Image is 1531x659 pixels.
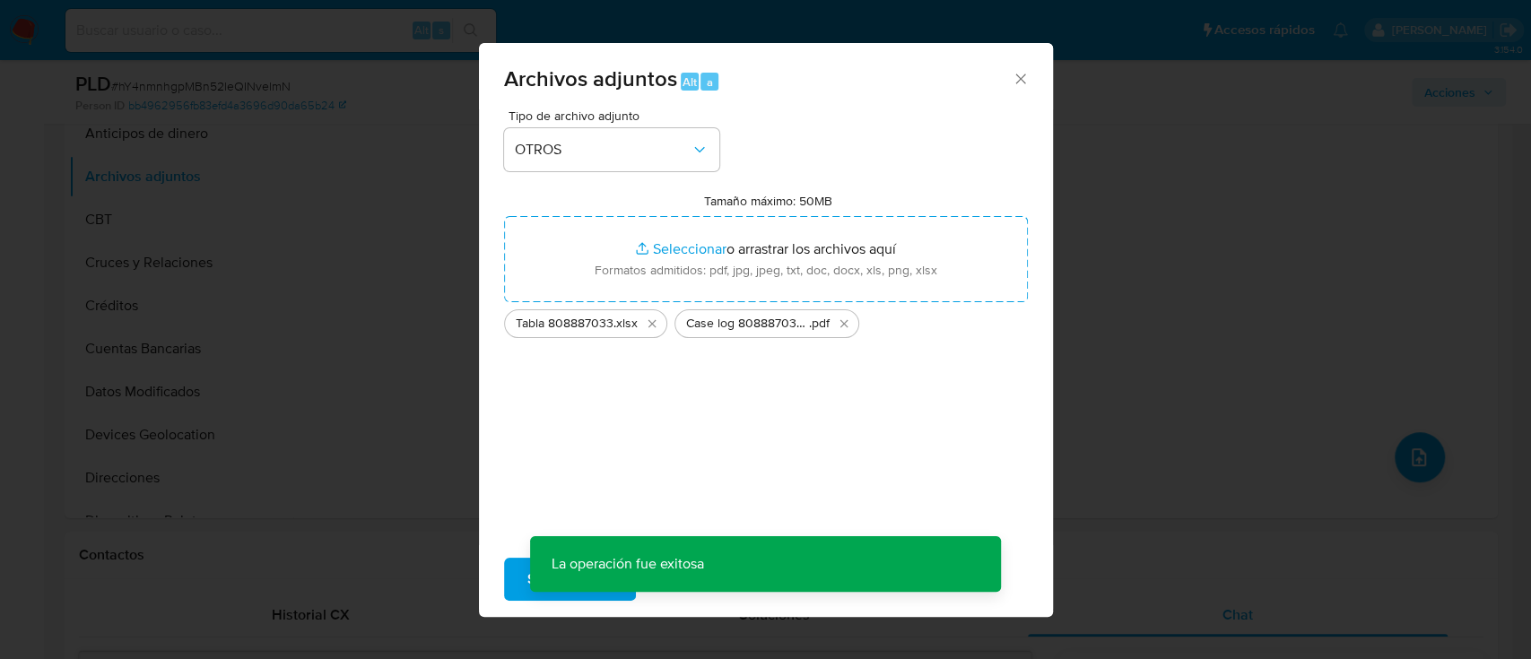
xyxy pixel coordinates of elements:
label: Tamaño máximo: 50MB [704,193,832,209]
p: La operación fue exitosa [530,536,726,592]
button: Subir archivo [504,558,636,601]
span: Subir archivo [527,559,613,599]
span: Archivos adjuntos [504,63,677,94]
span: Tabla 808887033 [516,315,613,333]
span: .xlsx [613,315,638,333]
span: Case log 808887033 - 15_08_2025 [686,315,809,333]
span: .pdf [809,315,830,333]
span: Alt [683,74,697,91]
span: a [707,74,713,91]
span: Cancelar [666,559,725,599]
button: Eliminar Case log 808887033 - 15_08_2025.pdf [833,313,855,334]
button: Cerrar [1012,70,1028,86]
span: OTROS [515,141,691,159]
button: Eliminar Tabla 808887033.xlsx [641,313,663,334]
button: OTROS [504,128,719,171]
span: Tipo de archivo adjunto [509,109,724,122]
ul: Archivos seleccionados [504,302,1028,338]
